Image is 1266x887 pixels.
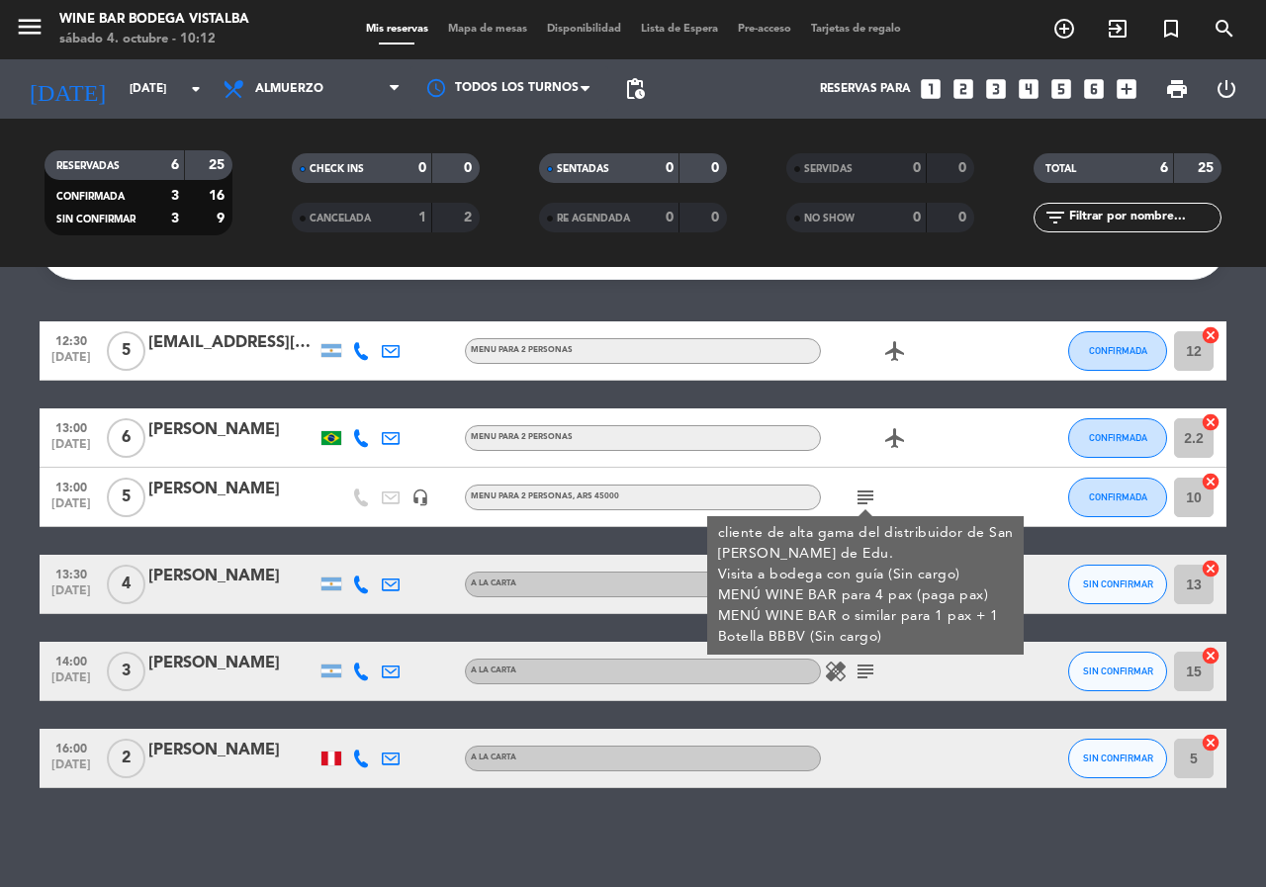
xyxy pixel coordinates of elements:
[46,649,96,671] span: 14:00
[1114,76,1139,102] i: add_box
[107,418,145,458] span: 6
[983,76,1009,102] i: looks_3
[438,24,537,35] span: Mapa de mesas
[1202,59,1251,119] div: LOG OUT
[46,562,96,584] span: 13:30
[107,652,145,691] span: 3
[711,161,723,175] strong: 0
[711,211,723,224] strong: 0
[1067,207,1221,228] input: Filtrar por nombre...
[1068,565,1167,604] button: SIN CONFIRMAR
[217,212,228,225] strong: 9
[46,758,96,781] span: [DATE]
[883,339,907,363] i: airplanemode_active
[666,161,674,175] strong: 0
[1068,418,1167,458] button: CONFIRMADA
[804,214,855,223] span: NO SHOW
[471,492,619,500] span: MENU PARA 2 PERSONAS
[59,10,249,30] div: Wine Bar Bodega Vistalba
[464,211,476,224] strong: 2
[471,346,573,354] span: MENU PARA 2 PERSONAS
[46,584,96,607] span: [DATE]
[958,161,970,175] strong: 0
[1165,77,1189,101] span: print
[46,497,96,520] span: [DATE]
[356,24,438,35] span: Mis reservas
[1052,17,1076,41] i: add_circle_outline
[418,161,426,175] strong: 0
[148,738,316,763] div: [PERSON_NAME]
[950,76,976,102] i: looks_two
[1201,733,1221,753] i: cancel
[1016,76,1041,102] i: looks_4
[913,211,921,224] strong: 0
[171,158,179,172] strong: 6
[1068,478,1167,517] button: CONFIRMADA
[471,666,516,674] span: A LA CARTA
[107,478,145,517] span: 5
[471,433,573,441] span: MENU PARA 2 PERSONAS
[1089,345,1147,356] span: CONFIRMADA
[718,523,1014,648] div: cliente de alta gama del distribuidor de San [PERSON_NAME] de Edu. Visita a bodega con guía (Sin ...
[471,579,516,587] span: A LA CARTA
[1160,161,1168,175] strong: 6
[1213,17,1236,41] i: search
[573,492,619,500] span: , ARS 45000
[631,24,728,35] span: Lista de Espera
[255,82,323,96] span: Almuerzo
[918,76,944,102] i: looks_one
[148,330,316,356] div: [EMAIL_ADDRESS][DOMAIN_NAME] [PERSON_NAME][EMAIL_ADDRESS][DOMAIN_NAME]
[171,189,179,203] strong: 3
[310,214,371,223] span: CANCELADA
[1089,432,1147,443] span: CONFIRMADA
[148,564,316,589] div: [PERSON_NAME]
[1083,665,1153,676] span: SIN CONFIRMAR
[171,212,179,225] strong: 3
[46,415,96,438] span: 13:00
[804,164,853,174] span: SERVIDAS
[148,651,316,676] div: [PERSON_NAME]
[801,24,911,35] span: Tarjetas de regalo
[1159,17,1183,41] i: turned_in_not
[1081,76,1107,102] i: looks_6
[557,164,609,174] span: SENTADAS
[1201,559,1221,578] i: cancel
[471,754,516,761] span: A LA CARTA
[824,660,848,683] i: healing
[1201,646,1221,665] i: cancel
[15,67,120,111] i: [DATE]
[1083,578,1153,589] span: SIN CONFIRMAR
[623,77,647,101] span: pending_actions
[15,12,45,42] i: menu
[1043,206,1067,229] i: filter_list
[56,161,120,171] span: RESERVADAS
[1201,472,1221,491] i: cancel
[46,438,96,461] span: [DATE]
[913,161,921,175] strong: 0
[107,565,145,604] span: 4
[107,739,145,778] span: 2
[59,30,249,49] div: sábado 4. octubre - 10:12
[46,328,96,351] span: 12:30
[464,161,476,175] strong: 0
[184,77,208,101] i: arrow_drop_down
[1083,753,1153,763] span: SIN CONFIRMAR
[666,211,674,224] strong: 0
[15,12,45,48] button: menu
[557,214,630,223] span: RE AGENDADA
[1068,739,1167,778] button: SIN CONFIRMAR
[1198,161,1218,175] strong: 25
[854,486,877,509] i: subject
[1089,491,1147,502] span: CONFIRMADA
[418,211,426,224] strong: 1
[209,158,228,172] strong: 25
[56,192,125,202] span: CONFIRMADA
[46,475,96,497] span: 13:00
[958,211,970,224] strong: 0
[854,660,877,683] i: subject
[46,671,96,694] span: [DATE]
[537,24,631,35] span: Disponibilidad
[310,164,364,174] span: CHECK INS
[1106,17,1130,41] i: exit_to_app
[1215,77,1238,101] i: power_settings_new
